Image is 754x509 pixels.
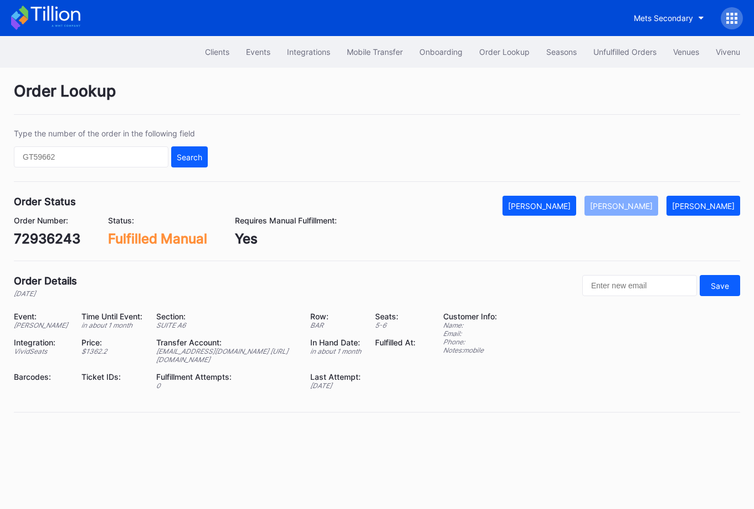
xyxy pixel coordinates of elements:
div: Fulfillment Attempts: [156,372,296,381]
div: Email: [443,329,497,338]
div: [DATE] [310,381,361,390]
input: GT59662 [14,146,168,167]
button: Seasons [538,42,585,62]
button: Onboarding [411,42,471,62]
button: [PERSON_NAME] [666,196,740,216]
button: Vivenu [707,42,748,62]
div: [EMAIL_ADDRESS][DOMAIN_NAME] [URL][DOMAIN_NAME] [156,347,296,364]
div: [DATE] [14,289,77,298]
div: Unfulfilled Orders [593,47,656,57]
div: [PERSON_NAME] [672,201,735,211]
div: Clients [205,47,229,57]
div: Order Lookup [14,82,740,115]
button: Search [171,146,208,167]
div: Customer Info: [443,312,497,321]
div: Order Status [14,196,76,207]
div: Order Number: [14,216,80,225]
button: Events [238,42,279,62]
div: Transfer Account: [156,338,296,347]
div: Fulfilled Manual [108,231,207,247]
button: Venues [665,42,707,62]
div: $ 1362.2 [81,347,142,355]
div: [PERSON_NAME] [14,321,68,329]
button: Clients [197,42,238,62]
div: Price: [81,338,142,347]
div: Row: [310,312,361,321]
div: Order Details [14,275,77,287]
div: Mets Secondary [634,13,693,23]
div: Vivenu [716,47,740,57]
div: SUITE A6 [156,321,296,329]
div: Order Lookup [479,47,530,57]
div: Fulfilled At: [375,338,416,347]
div: Integration: [14,338,68,347]
div: Name: [443,321,497,329]
div: Events [246,47,270,57]
button: [PERSON_NAME] [584,196,658,216]
div: Onboarding [419,47,463,57]
div: in about 1 month [310,347,361,355]
div: Venues [673,47,699,57]
div: Last Attempt: [310,372,361,381]
div: in about 1 month [81,321,142,329]
div: Phone: [443,338,497,346]
button: [PERSON_NAME] [502,196,576,216]
div: Mobile Transfer [347,47,403,57]
div: Requires Manual Fulfillment: [235,216,337,225]
div: Integrations [287,47,330,57]
div: [PERSON_NAME] [508,201,571,211]
div: In Hand Date: [310,338,361,347]
div: 5 - 6 [375,321,416,329]
div: Notes: mobile [443,346,497,354]
button: Order Lookup [471,42,538,62]
div: Seats: [375,312,416,321]
div: 72936243 [14,231,80,247]
button: Mobile Transfer [338,42,411,62]
div: [PERSON_NAME] [590,201,653,211]
div: Section: [156,312,296,321]
button: Integrations [279,42,338,62]
div: Time Until Event: [81,312,142,321]
div: Search [177,152,202,162]
div: Barcodes: [14,372,68,381]
button: Mets Secondary [625,8,712,28]
div: Status: [108,216,207,225]
div: 0 [156,381,296,390]
div: BAR [310,321,361,329]
button: Save [700,275,740,296]
button: Unfulfilled Orders [585,42,665,62]
input: Enter new email [582,275,697,296]
div: Event: [14,312,68,321]
div: Save [711,281,729,291]
div: Yes [235,231,337,247]
div: Seasons [546,47,577,57]
div: Type the number of the order in the following field [14,129,208,138]
div: Ticket IDs: [81,372,142,381]
div: VividSeats [14,347,68,355]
